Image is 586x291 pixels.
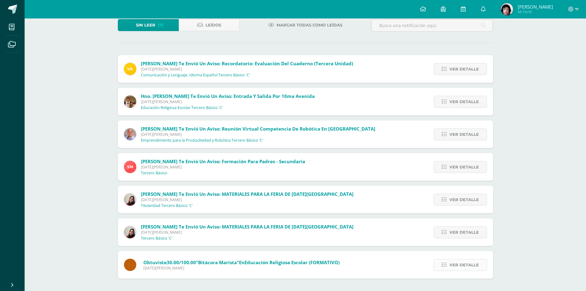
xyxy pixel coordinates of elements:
[449,96,479,107] span: Ver detalle
[449,161,479,173] span: Ver detalle
[141,224,353,230] span: [PERSON_NAME] te envió un aviso: MATERIALES PARA LA FERIA DE [DATE][GEOGRAPHIC_DATA]
[141,197,353,202] span: [DATE][PERSON_NAME]
[261,19,350,31] a: Marcar todas como leídas
[141,73,250,78] p: Comunicación y Lenguaje, Idioma Español Tercero Básico 'C'
[196,259,239,265] span: "Bitácora Marista"
[124,193,136,206] img: 82fee4d3dc6a1592674ec48585172ce7.png
[372,19,493,31] input: Busca una notificación aquí
[449,259,479,271] span: Ver detalle
[141,126,375,132] span: [PERSON_NAME] te envió un aviso: Reunión virtual competencia de robótica en [GEOGRAPHIC_DATA]
[141,138,263,143] p: Emprendimiento para la Productividad y Robótica Tercero Básico 'C'
[141,158,305,164] span: [PERSON_NAME] te envió un aviso: Formación para padres - Secundaria
[245,259,340,265] span: Educación Religiosa Escolar (FORMATIVO)
[124,226,136,238] img: 82fee4d3dc6a1592674ec48585172ce7.png
[141,171,167,176] p: Tercero Básico
[141,99,315,104] span: [DATE][PERSON_NAME]
[141,67,353,72] span: [DATE][PERSON_NAME]
[141,60,353,67] span: [PERSON_NAME] te envió un aviso: Recordatorio: evaluación del cuaderno (tercera unidad)
[205,19,221,31] span: Leídos
[141,164,305,170] span: [DATE][PERSON_NAME]
[501,3,513,15] img: 50a9d7732eac688e64a16800f3290836.png
[118,19,179,31] a: Sin leer(7)
[179,19,240,31] a: Leídos
[141,203,193,208] p: Titularidad Tercero Básico 'C'
[449,227,479,238] span: Ver detalle
[141,230,353,235] span: [DATE][PERSON_NAME]
[141,236,173,241] p: Tercero Básico 'C'
[124,161,136,173] img: a4c9654d905a1a01dc2161da199b9124.png
[124,95,136,108] img: fb77d4dd8f1c1b98edfade1d400ecbce.png
[141,191,353,197] span: [PERSON_NAME] te envió un aviso: MATERIALES PARA LA FERIA DE [DATE][GEOGRAPHIC_DATA]
[449,63,479,75] span: Ver detalle
[449,129,479,140] span: Ver detalle
[143,259,340,265] span: Obtuviste en
[167,259,196,265] span: 30.00/100.00
[141,132,375,137] span: [DATE][PERSON_NAME]
[141,93,315,99] span: Hno. [PERSON_NAME] te envió un aviso: Entrada y salida por 10ma avenida
[143,265,340,271] span: [DATE][PERSON_NAME]
[518,9,553,14] span: Mi Perfil
[141,105,223,110] p: Educación Religiosa Escolar Tercero Básico 'C'
[277,19,342,31] span: Marcar todas como leídas
[158,19,163,31] span: (7)
[449,194,479,205] span: Ver detalle
[124,63,136,75] img: 78707b32dfccdab037c91653f10936d8.png
[136,19,155,31] span: Sin leer
[124,128,136,140] img: f4ddca51a09d81af1cee46ad6847c426.png
[518,4,553,10] span: [PERSON_NAME]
